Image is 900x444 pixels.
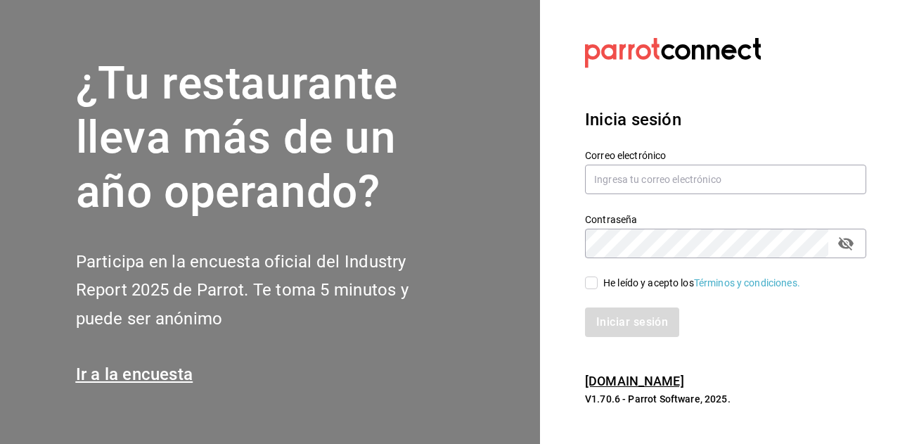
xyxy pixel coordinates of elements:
div: He leído y acepto los [603,276,800,291]
a: Ir a la encuesta [76,364,193,384]
input: Ingresa tu correo electrónico [585,165,866,194]
h1: ¿Tu restaurante lleva más de un año operando? [76,57,456,219]
a: [DOMAIN_NAME] [585,374,684,388]
h3: Inicia sesión [585,107,866,132]
label: Correo electrónico [585,151,866,160]
h2: Participa en la encuesta oficial del Industry Report 2025 de Parrot. Te toma 5 minutos y puede se... [76,248,456,334]
p: V1.70.6 - Parrot Software, 2025. [585,392,866,406]
button: passwordField [834,231,858,255]
label: Contraseña [585,215,866,224]
a: Términos y condiciones. [694,277,800,288]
